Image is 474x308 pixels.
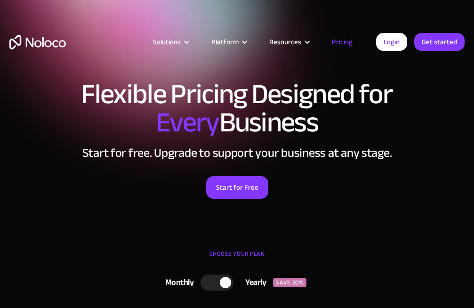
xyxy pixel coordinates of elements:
[233,276,273,290] div: Yearly
[211,36,239,48] div: Platform
[257,36,320,48] div: Resources
[376,33,407,51] a: Login
[414,33,465,51] a: Get started
[269,36,301,48] div: Resources
[9,35,66,49] a: home
[206,176,268,199] a: Start for Free
[9,80,465,137] h1: Flexible Pricing Designed for Business
[9,247,465,270] div: CHOOSE YOUR PLAN
[153,36,181,48] div: Solutions
[156,96,219,149] span: Every
[320,36,364,48] a: Pricing
[273,278,306,287] div: SAVE 20%
[9,146,465,160] h2: Start for free. Upgrade to support your business at any stage.
[200,36,257,48] div: Platform
[153,276,201,290] div: Monthly
[141,36,200,48] div: Solutions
